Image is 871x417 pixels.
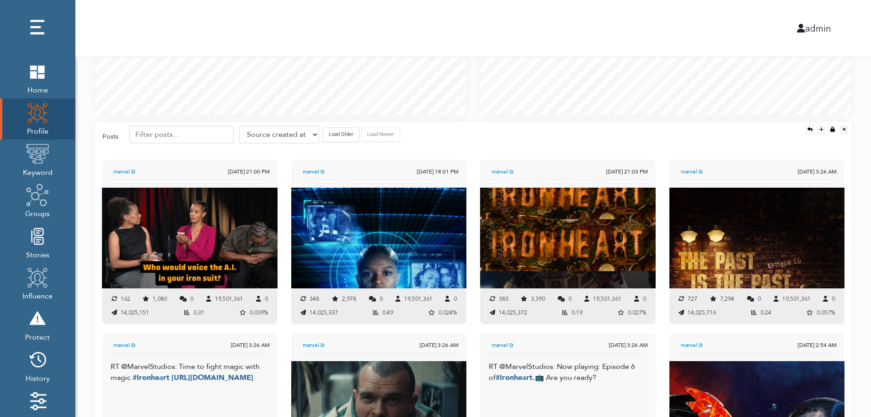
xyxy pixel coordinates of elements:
span: marvel ⧉ [113,168,224,176]
span: Stories [26,248,49,260]
span: 2,978 [342,295,356,303]
span: 0.31 [193,309,204,316]
span: 0.027% [628,309,646,316]
span: Home [26,83,49,96]
span: Influence [22,289,53,302]
span: marvel ⧉ [492,168,603,176]
img: dots.png [26,16,49,39]
span: Protect [25,330,50,343]
img: groups.png [26,184,49,206]
span: 19,501,361 [215,295,243,303]
span: Groups [25,206,50,219]
span: #Ironheart [133,373,170,383]
img: keyword.png [26,142,49,165]
div: [DATE] 21:03 PM [606,168,648,176]
div: RT @MarvelStudios: Now playing: Episode 6 of 📺 Are you ready? [489,361,647,383]
div: [DATE] 3:26 AM [798,168,837,176]
span: marvel ⧉ [113,341,227,349]
span: 19,501,361 [593,295,621,303]
span: marvel ⧉ [303,168,414,176]
span: 0 [832,295,835,303]
div: [DATE] 3:26 AM [231,341,270,349]
span: 0 [454,295,457,303]
span: 0.49 [382,309,393,316]
div: [DATE] 18:01 PM [417,168,459,176]
div: Reset [806,126,814,134]
span: 7,294 [720,295,734,303]
img: stories.png [26,225,49,248]
img: profile.png [26,101,49,124]
span: 14,025,337 [310,309,338,316]
span: 1,080 [153,295,167,303]
span: 14,025,716 [688,309,716,316]
div: Clone [818,126,825,134]
div: [DATE] 2:54 AM [798,341,837,349]
img: history.png [26,348,49,371]
div: [DATE] 21:00 PM [228,168,270,176]
a: [URL][DOMAIN_NAME] [171,373,253,383]
span: 0 [643,295,646,303]
span: History [26,371,50,384]
span: marvel ⧉ [492,341,605,349]
span: 0.009% [250,309,268,316]
img: settings.png [26,390,49,412]
button: Load Newer [361,127,400,141]
span: 0 [190,295,193,303]
span: 0 [758,295,761,303]
span: 0.024% [438,309,457,316]
span: 348 [310,295,319,303]
button: Load Older [323,127,359,141]
span: 0 [379,295,383,303]
span: 0.057% [817,309,835,316]
span: 19,501,361 [404,295,433,303]
span: 14,025,151 [121,309,149,316]
span: Keyword [23,165,53,178]
span: 0 [265,295,268,303]
span: 3,390 [531,295,545,303]
span: Profile [26,124,49,137]
span: 383 [499,295,508,303]
div: Posts [102,132,118,141]
div: [DATE] 3:26 AM [609,341,648,349]
span: #Ironheart. [496,373,535,383]
div: RT @MarvelStudios: Time to fight magic with magic. [111,361,268,383]
img: profile.png [26,266,49,289]
span: 0.24 [760,309,771,316]
span: 0 [568,295,572,303]
span: marvel ⧉ [303,341,417,349]
span: 19,501,361 [782,295,811,303]
span: 162 [121,295,130,303]
span: 727 [688,295,697,303]
span: 14,025,372 [499,309,527,316]
div: [DATE] 3:26 AM [420,341,459,349]
span: marvel ⧉ [681,341,795,349]
span: marvel ⧉ [681,168,795,176]
div: Remove [840,126,848,134]
div: admin [454,22,839,35]
input: Filter posts... [129,126,234,143]
img: home.png [26,60,49,83]
div: Lock [828,126,836,134]
img: risk.png [26,307,49,330]
span: 0.19 [572,309,582,316]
